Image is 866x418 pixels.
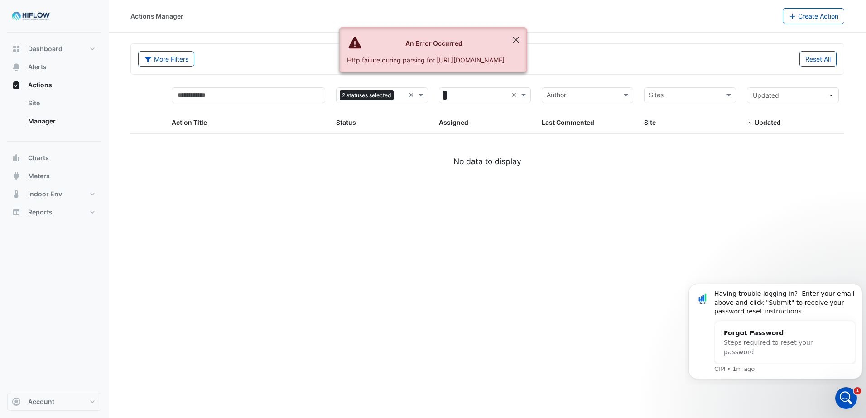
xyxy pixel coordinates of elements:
[12,44,21,53] app-icon: Dashboard
[11,7,52,25] img: Company Logo
[7,58,101,76] button: Alerts
[7,393,101,411] button: Account
[340,90,394,100] span: 2 statuses selected
[12,190,21,199] app-icon: Indoor Env
[130,156,844,167] div: No data to display
[854,387,861,394] span: 1
[7,203,101,221] button: Reports
[511,90,519,100] span: Clear
[130,11,183,21] div: Actions Manager
[753,91,779,99] span: Updated
[12,81,21,90] app-icon: Actions
[409,90,416,100] span: Clear
[7,149,101,167] button: Charts
[12,171,21,180] app-icon: Meters
[405,39,462,47] strong: An Error Occurred
[7,94,101,134] div: Actions
[799,51,837,67] button: Reset All
[505,28,526,52] button: Close
[347,55,505,65] div: Http failure during parsing for [URL][DOMAIN_NAME]
[685,275,866,385] iframe: Intercom notifications message
[644,119,656,126] span: Site
[835,387,857,409] iframe: Intercom live chat
[336,119,356,126] span: Status
[21,112,101,130] a: Manager
[172,119,207,126] span: Action Title
[7,185,101,203] button: Indoor Env
[28,171,50,180] span: Meters
[755,119,781,126] span: Updated
[28,153,49,162] span: Charts
[7,40,101,58] button: Dashboard
[12,153,21,162] app-icon: Charts
[7,76,101,94] button: Actions
[7,167,101,185] button: Meters
[28,62,47,71] span: Alerts
[28,208,53,217] span: Reports
[12,62,21,71] app-icon: Alerts
[21,94,101,112] a: Site
[28,190,62,199] span: Indoor Env
[542,119,594,126] span: Last Commented
[28,81,52,90] span: Actions
[28,44,63,53] span: Dashboard
[12,208,21,217] app-icon: Reports
[747,87,839,103] button: Updated
[439,119,468,126] span: Assigned
[28,397,54,406] span: Account
[783,8,845,24] button: Create Action
[138,51,194,67] button: More Filters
